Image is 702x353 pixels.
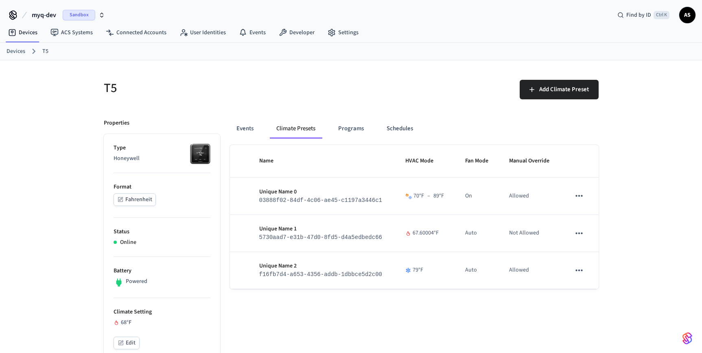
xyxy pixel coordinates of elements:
[99,25,173,40] a: Connected Accounts
[63,10,95,20] span: Sandbox
[120,238,136,247] p: Online
[259,225,386,233] p: Unique Name 1
[455,252,499,289] td: Auto
[499,145,561,178] th: Manual Override
[232,25,272,40] a: Events
[32,10,56,20] span: myq-dev
[259,262,386,270] p: Unique Name 2
[380,119,420,138] button: Schedules
[114,228,210,236] p: Status
[679,7,695,23] button: AS
[499,215,561,252] td: Not Allowed
[259,197,382,204] code: 03888f02-84df-4c06-ae45-c1197a3446c1
[104,80,346,96] h5: T5
[499,252,561,289] td: Allowed
[114,337,140,349] button: Edit
[230,119,260,138] button: Events
[114,308,210,316] p: Climate Setting
[114,144,210,152] p: Type
[405,193,412,200] img: Heat Cool
[499,178,561,215] td: Allowed
[611,8,676,22] div: Find by IDCtrl K
[44,25,99,40] a: ACS Systems
[42,47,48,56] a: T5
[114,154,210,163] p: Honeywell
[321,25,365,40] a: Settings
[259,234,382,241] code: 5730aad7-e31b-47d0-8fd5-d4a5edbedc66
[396,145,455,178] th: HVAC Mode
[332,119,370,138] button: Programs
[270,119,322,138] button: Climate Presets
[539,84,589,95] span: Add Climate Preset
[114,267,210,275] p: Battery
[190,144,210,164] img: honeywell_t5t6
[455,178,499,215] td: On
[7,47,25,56] a: Devices
[126,277,147,286] p: Powered
[413,192,444,200] div: 70 °F 89 °F
[626,11,651,19] span: Find by ID
[114,193,156,206] button: Fahrenheit
[455,215,499,252] td: Auto
[230,145,599,289] table: sticky table
[427,192,430,200] span: –
[2,25,44,40] a: Devices
[259,271,382,278] code: f16fb7d4-a653-4356-addb-1dbbce5d2c00
[114,318,210,327] div: 68 °F
[259,188,386,196] p: Unique Name 0
[405,266,446,274] div: 79 °F
[405,229,446,237] div: 67.60004 °F
[173,25,232,40] a: User Identities
[455,145,499,178] th: Fan Mode
[114,183,210,191] p: Format
[249,145,396,178] th: Name
[520,80,599,99] button: Add Climate Preset
[104,119,129,127] p: Properties
[272,25,321,40] a: Developer
[682,332,692,345] img: SeamLogoGradient.69752ec5.svg
[654,11,669,19] span: Ctrl K
[680,8,695,22] span: AS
